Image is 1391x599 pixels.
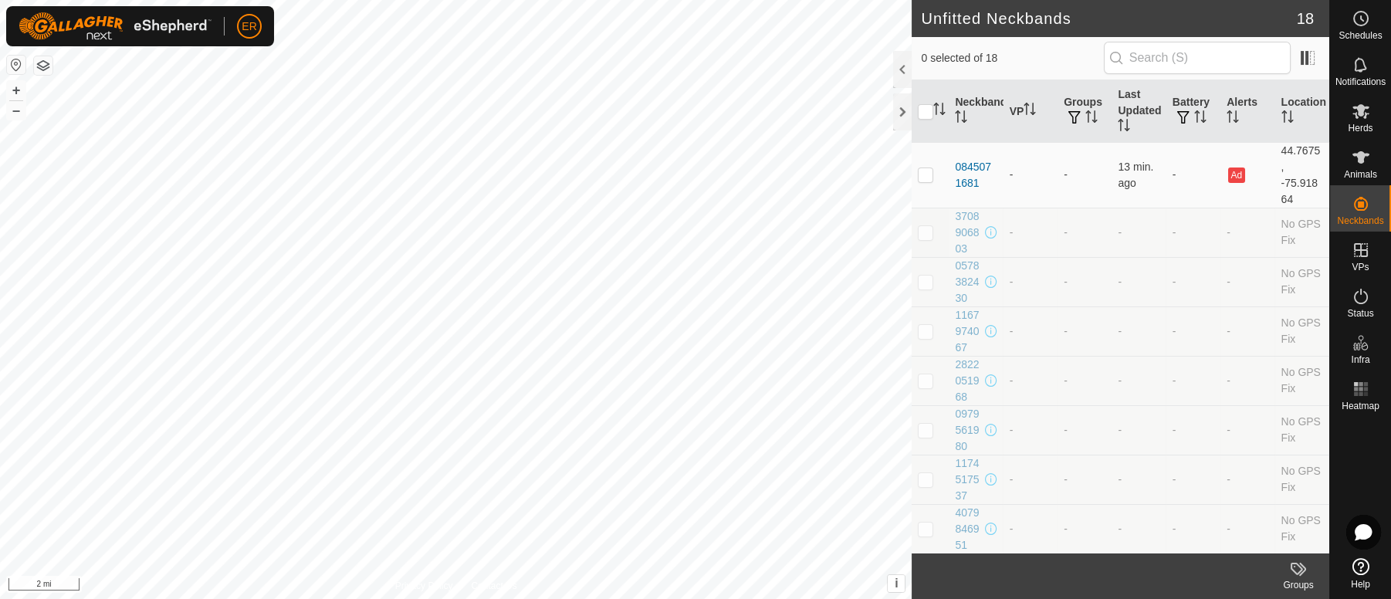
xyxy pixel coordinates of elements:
[955,307,981,356] div: 1167974067
[1275,504,1329,553] td: No GPS Fix
[1010,473,1014,486] app-display-virtual-paddock-transition: -
[1267,578,1329,592] div: Groups
[1166,142,1220,208] td: -
[1118,424,1122,436] span: -
[955,455,981,504] div: 1174517537
[1275,306,1329,356] td: No GPS Fix
[1118,226,1122,239] span: -
[1330,552,1391,595] a: Help
[1220,356,1274,405] td: -
[1058,356,1112,405] td: -
[1339,31,1382,40] span: Schedules
[1166,80,1220,143] th: Battery
[1010,226,1014,239] app-display-virtual-paddock-transition: -
[1058,306,1112,356] td: -
[1275,80,1329,143] th: Location
[1112,80,1166,143] th: Last Updated
[1010,523,1014,535] app-display-virtual-paddock-transition: -
[1118,473,1122,486] span: -
[471,579,516,593] a: Contact Us
[955,258,981,306] div: 0578382430
[1337,216,1383,225] span: Neckbands
[1228,168,1245,183] button: Ad
[1351,580,1370,589] span: Help
[1166,455,1220,504] td: -
[1085,113,1098,125] p-sorticon: Activate to sort
[1010,276,1014,288] app-display-virtual-paddock-transition: -
[921,50,1103,66] span: 0 selected of 18
[1220,504,1274,553] td: -
[7,101,25,120] button: –
[955,159,997,191] div: 0845071681
[1220,455,1274,504] td: -
[1335,77,1386,86] span: Notifications
[1220,80,1274,143] th: Alerts
[895,577,898,590] span: i
[242,19,256,35] span: ER
[1118,523,1122,535] span: -
[7,81,25,100] button: +
[1275,257,1329,306] td: No GPS Fix
[1166,504,1220,553] td: -
[1194,113,1207,125] p-sorticon: Activate to sort
[1166,405,1220,455] td: -
[1118,325,1122,337] span: -
[1166,257,1220,306] td: -
[1003,80,1058,143] th: VP
[1058,208,1112,257] td: -
[1058,80,1112,143] th: Groups
[1166,306,1220,356] td: -
[1058,142,1112,208] td: -
[1342,401,1379,411] span: Heatmap
[1010,325,1014,337] app-display-virtual-paddock-transition: -
[7,56,25,74] button: Reset Map
[955,505,981,553] div: 4079846951
[1058,257,1112,306] td: -
[1275,142,1329,208] td: 44.7675, -75.91864
[1347,309,1373,318] span: Status
[1058,405,1112,455] td: -
[1348,124,1372,133] span: Herds
[1275,405,1329,455] td: No GPS Fix
[19,12,212,40] img: Gallagher Logo
[1058,504,1112,553] td: -
[1010,168,1014,181] app-display-virtual-paddock-transition: -
[1275,356,1329,405] td: No GPS Fix
[395,579,453,593] a: Privacy Policy
[1166,208,1220,257] td: -
[1118,276,1122,288] span: -
[1118,374,1122,387] span: -
[1220,208,1274,257] td: -
[1275,208,1329,257] td: No GPS Fix
[955,406,981,455] div: 0979561980
[933,105,946,117] p-sorticon: Activate to sort
[34,56,52,75] button: Map Layers
[1024,105,1036,117] p-sorticon: Activate to sort
[1227,113,1239,125] p-sorticon: Activate to sort
[1281,113,1294,125] p-sorticon: Activate to sort
[1166,356,1220,405] td: -
[1058,455,1112,504] td: -
[955,208,981,257] div: 3708906803
[1010,374,1014,387] app-display-virtual-paddock-transition: -
[1275,455,1329,504] td: No GPS Fix
[1220,257,1274,306] td: -
[1118,121,1130,134] p-sorticon: Activate to sort
[1220,405,1274,455] td: -
[955,357,981,405] div: 2822051968
[888,575,905,592] button: i
[1351,355,1369,364] span: Infra
[1297,7,1314,30] span: 18
[1010,424,1014,436] app-display-virtual-paddock-transition: -
[955,113,967,125] p-sorticon: Activate to sort
[921,9,1296,28] h2: Unfitted Neckbands
[1344,170,1377,179] span: Animals
[1104,42,1291,74] input: Search (S)
[1220,306,1274,356] td: -
[1118,161,1153,189] span: Aug 25, 2025, 10:50 AM
[949,80,1003,143] th: Neckband
[1352,262,1369,272] span: VPs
